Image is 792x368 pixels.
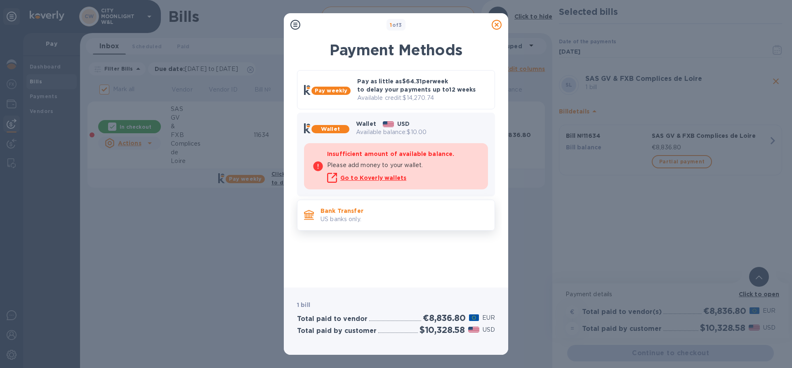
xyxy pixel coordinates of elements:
[468,327,479,333] img: USD
[483,326,495,334] p: USD
[327,151,454,157] b: Insufficient amount of available balance.
[482,314,495,322] p: EUR
[397,120,410,128] p: USD
[340,175,406,181] u: Go to Koverly wallets
[423,313,465,323] h2: €8,836.80
[321,126,340,132] b: Wallet
[297,315,368,323] h3: Total paid to vendor
[390,22,392,28] span: 1
[297,327,377,335] h3: Total paid by customer
[321,207,488,215] p: Bank Transfer
[356,128,488,137] p: Available balance: $10.00
[297,41,495,59] h1: Payment Methods
[356,120,376,128] p: Wallet
[420,325,465,335] h2: $10,328.58
[327,161,480,170] p: Please add money to your wallet.
[315,87,347,94] b: Pay weekly
[383,121,394,127] img: USD
[321,215,488,224] p: US banks only.
[297,302,310,308] b: 1 bill
[390,22,402,28] b: of 3
[357,77,488,94] p: Pay as little as $64.31 per week to delay your payments up to 12 weeks
[357,94,488,102] p: Available credit: $14,270.74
